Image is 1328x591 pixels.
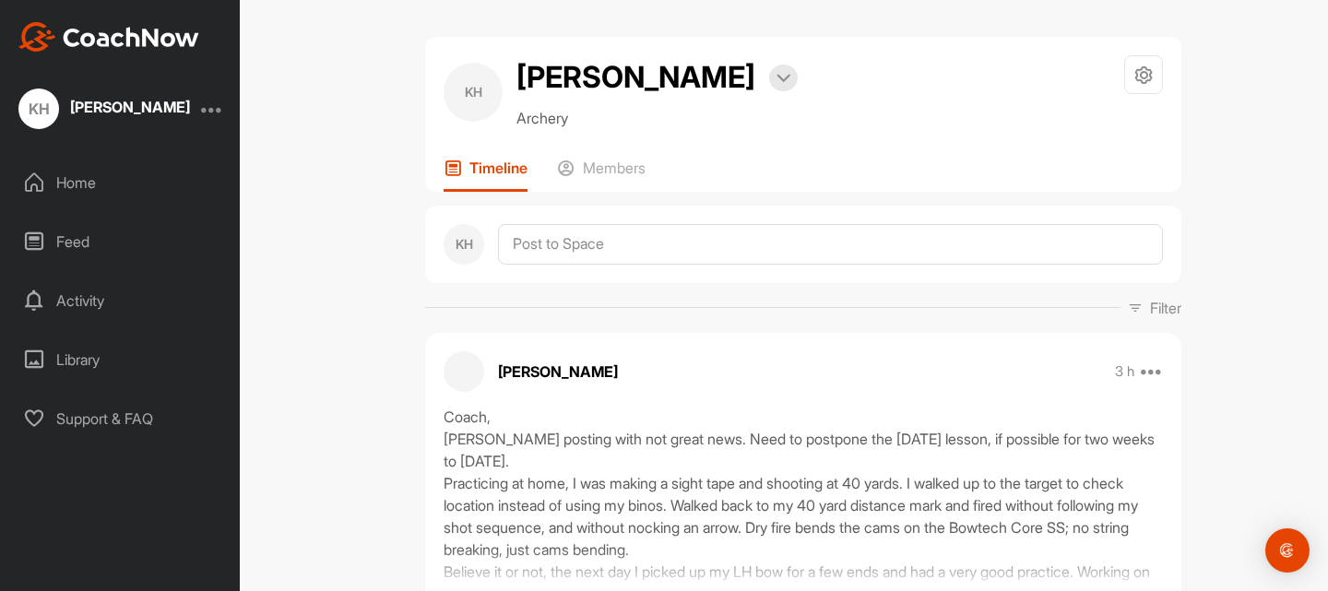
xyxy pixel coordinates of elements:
img: CoachNow [18,22,199,52]
p: 3 h [1115,362,1134,381]
div: KH [18,89,59,129]
div: Home [10,160,231,206]
div: Open Intercom Messenger [1265,528,1310,573]
h2: [PERSON_NAME] [516,55,755,100]
div: KH [444,224,484,265]
p: Archery [516,107,798,129]
div: Support & FAQ [10,396,231,442]
div: Coach, [PERSON_NAME] posting with not great news. Need to postpone the [DATE] lesson, if possible... [444,406,1163,590]
div: Feed [10,219,231,265]
div: Activity [10,278,231,324]
img: arrow-down [777,74,790,83]
div: KH [444,63,503,122]
div: Library [10,337,231,383]
p: Filter [1150,297,1181,319]
p: Members [583,159,646,177]
div: [PERSON_NAME] [70,100,190,114]
p: Timeline [469,159,528,177]
p: [PERSON_NAME] [498,361,618,383]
